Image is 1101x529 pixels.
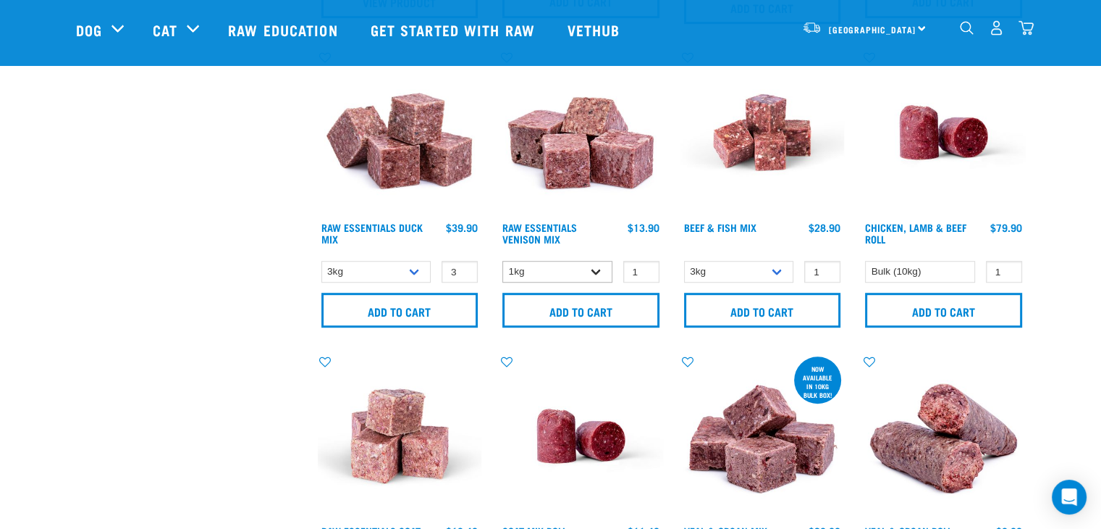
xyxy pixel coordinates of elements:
[680,354,845,518] img: 1158 Veal Organ Mix 01
[865,225,966,241] a: Chicken, Lamb & Beef Roll
[990,222,1022,233] div: $79.90
[865,293,1022,328] input: Add to cart
[153,19,177,41] a: Cat
[446,222,478,233] div: $39.90
[809,222,840,233] div: $28.90
[442,261,478,283] input: 1
[1018,20,1034,36] img: home-icon@2x.png
[1052,480,1087,515] div: Open Intercom Messenger
[804,261,840,283] input: 1
[502,225,577,241] a: Raw Essentials Venison Mix
[989,20,1004,36] img: user.png
[623,261,659,283] input: 1
[502,293,659,328] input: Add to cart
[214,1,355,59] a: Raw Education
[861,50,1026,214] img: Raw Essentials Chicken Lamb Beef Bulk Minced Raw Dog Food Roll Unwrapped
[499,50,663,214] img: 1113 RE Venison Mix 01
[318,354,482,518] img: Goat M Ix 38448
[684,293,841,328] input: Add to cart
[356,1,553,59] a: Get started with Raw
[680,50,845,214] img: Beef Mackerel 1
[76,19,102,41] a: Dog
[628,222,659,233] div: $13.90
[986,261,1022,283] input: 1
[321,225,423,241] a: Raw Essentials Duck Mix
[861,354,1026,518] img: Veal Organ Mix Roll 01
[684,225,756,230] a: Beef & Fish Mix
[499,354,663,518] img: Raw Essentials Chicken Lamb Beef Bulk Minced Raw Dog Food Roll Unwrapped
[829,27,916,32] span: [GEOGRAPHIC_DATA]
[321,293,478,328] input: Add to cart
[318,50,482,214] img: ?1041 RE Lamb Mix 01
[794,358,841,406] div: now available in 10kg bulk box!
[553,1,638,59] a: Vethub
[960,21,974,35] img: home-icon-1@2x.png
[802,21,822,34] img: van-moving.png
